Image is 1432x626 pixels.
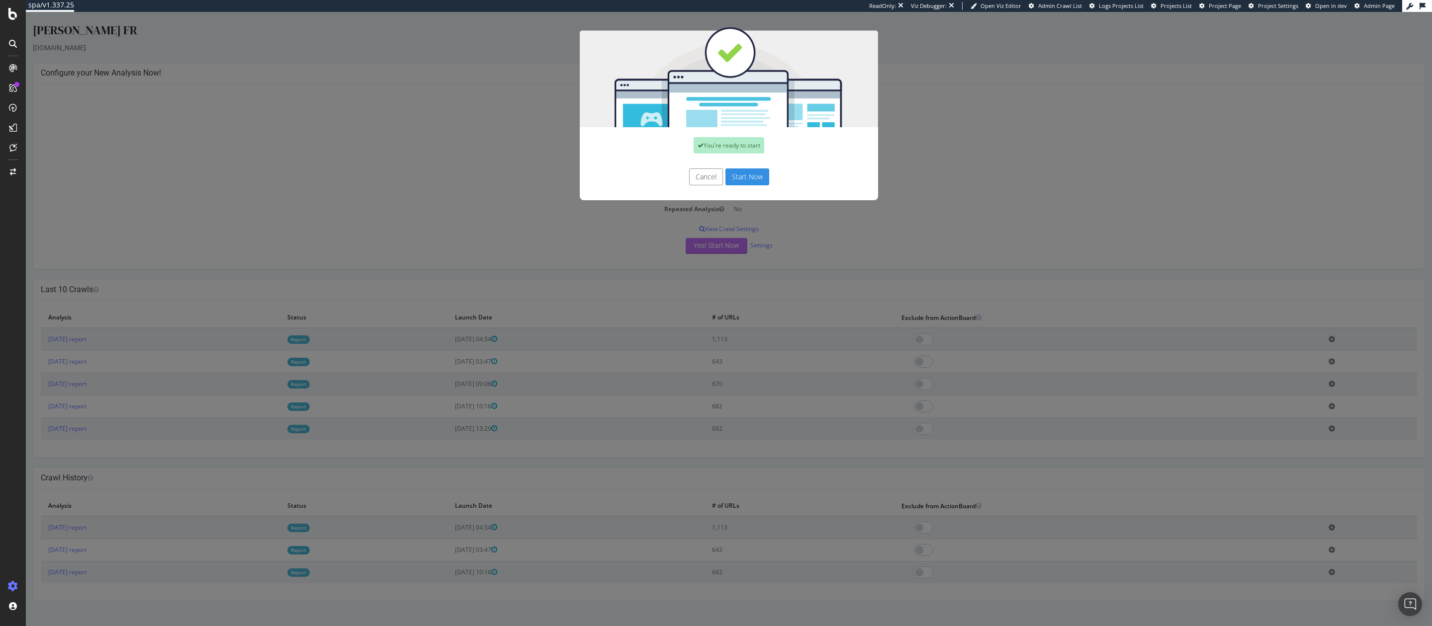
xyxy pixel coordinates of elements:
[911,2,947,10] div: Viz Debugger:
[1249,2,1298,10] a: Project Settings
[1089,2,1144,10] a: Logs Projects List
[668,125,738,142] div: You're ready to start
[1258,2,1298,9] span: Project Settings
[1029,2,1082,10] a: Admin Crawl List
[1315,2,1347,9] span: Open in dev
[971,2,1021,10] a: Open Viz Editor
[869,2,896,10] div: ReadOnly:
[554,15,852,115] img: You're all set!
[1209,2,1241,9] span: Project Page
[1398,592,1422,616] div: Open Intercom Messenger
[700,156,743,173] button: Start Now
[1038,2,1082,9] span: Admin Crawl List
[663,156,697,173] button: Cancel
[1151,2,1192,10] a: Projects List
[1099,2,1144,9] span: Logs Projects List
[1161,2,1192,9] span: Projects List
[1364,2,1395,9] span: Admin Page
[981,2,1021,9] span: Open Viz Editor
[1354,2,1395,10] a: Admin Page
[1199,2,1241,10] a: Project Page
[1306,2,1347,10] a: Open in dev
